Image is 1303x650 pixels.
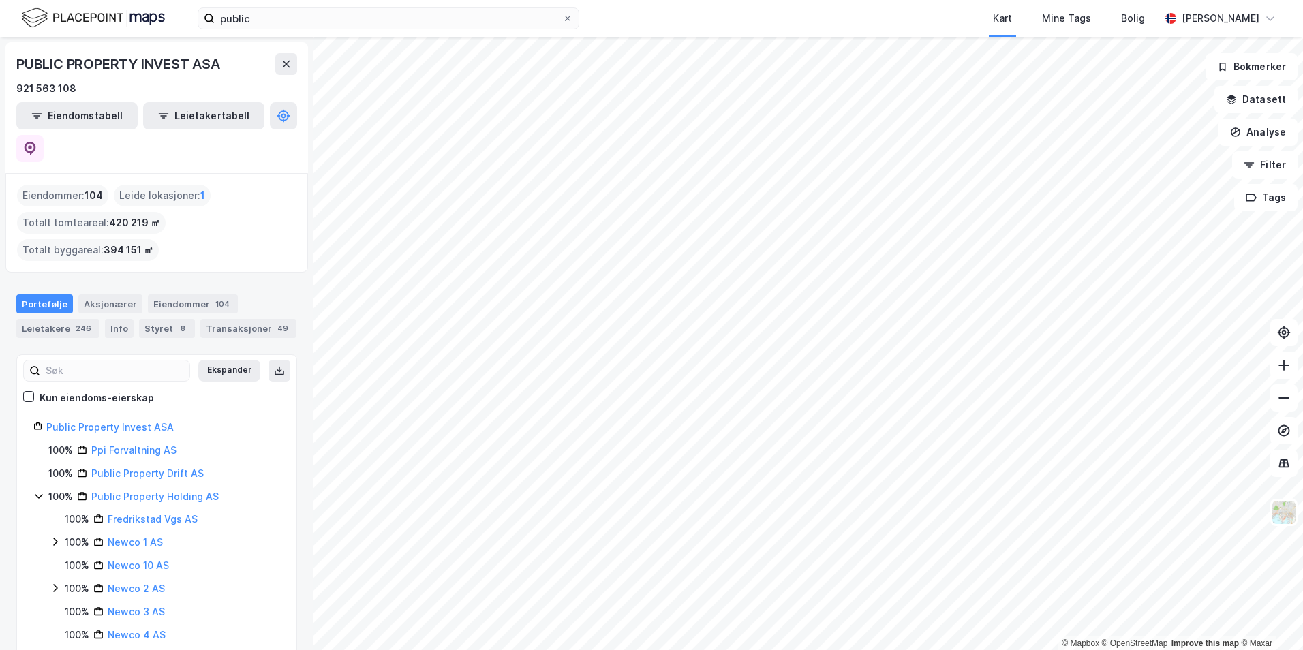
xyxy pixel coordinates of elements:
iframe: Chat Widget [1235,585,1303,650]
div: Transaksjoner [200,319,296,338]
div: Styret [139,319,195,338]
div: Eiendommer : [17,185,108,206]
button: Analyse [1218,119,1298,146]
a: Public Property Holding AS [91,491,219,502]
a: Newco 3 AS [108,606,165,617]
div: 100% [65,604,89,620]
div: Leide lokasjoner : [114,185,211,206]
div: Eiendommer [148,294,238,313]
div: 49 [275,322,291,335]
a: Mapbox [1062,638,1099,648]
button: Eiendomstabell [16,102,138,129]
img: Z [1271,499,1297,525]
div: Leietakere [16,319,99,338]
div: Aksjonærer [78,294,142,313]
div: 100% [65,557,89,574]
div: 100% [65,511,89,527]
button: Filter [1232,151,1298,179]
a: Newco 4 AS [108,629,166,640]
div: Kun eiendoms-eierskap [40,390,154,406]
div: Kart [993,10,1012,27]
a: Public Property Invest ASA [46,421,174,433]
a: OpenStreetMap [1102,638,1168,648]
div: 100% [65,627,89,643]
div: 100% [65,534,89,551]
button: Leietakertabell [143,102,264,129]
img: logo.f888ab2527a4732fd821a326f86c7f29.svg [22,6,165,30]
div: Mine Tags [1042,10,1091,27]
div: Totalt byggareal : [17,239,159,261]
div: Info [105,319,134,338]
button: Tags [1234,184,1298,211]
div: Portefølje [16,294,73,313]
div: 100% [48,465,73,482]
span: 394 151 ㎡ [104,242,153,258]
a: Public Property Drift AS [91,467,204,479]
div: 246 [73,322,94,335]
div: 8 [176,322,189,335]
a: Newco 1 AS [108,536,163,548]
a: Ppi Forvaltning AS [91,444,177,456]
a: Newco 10 AS [108,559,169,571]
input: Søk [40,360,189,381]
div: Kontrollprogram for chat [1235,585,1303,650]
div: 100% [65,581,89,597]
a: Improve this map [1171,638,1239,648]
span: 1 [200,187,205,204]
div: Bolig [1121,10,1145,27]
div: 100% [48,442,73,459]
div: PUBLIC PROPERTY INVEST ASA [16,53,223,75]
button: Ekspander [198,360,260,382]
div: 100% [48,489,73,505]
span: 420 219 ㎡ [109,215,160,231]
button: Bokmerker [1206,53,1298,80]
div: [PERSON_NAME] [1182,10,1259,27]
button: Datasett [1214,86,1298,113]
a: Newco 2 AS [108,583,165,594]
span: 104 [85,187,103,204]
div: 921 563 108 [16,80,76,97]
a: Fredrikstad Vgs AS [108,513,198,525]
div: Totalt tomteareal : [17,212,166,234]
input: Søk på adresse, matrikkel, gårdeiere, leietakere eller personer [215,8,562,29]
div: 104 [213,297,232,311]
